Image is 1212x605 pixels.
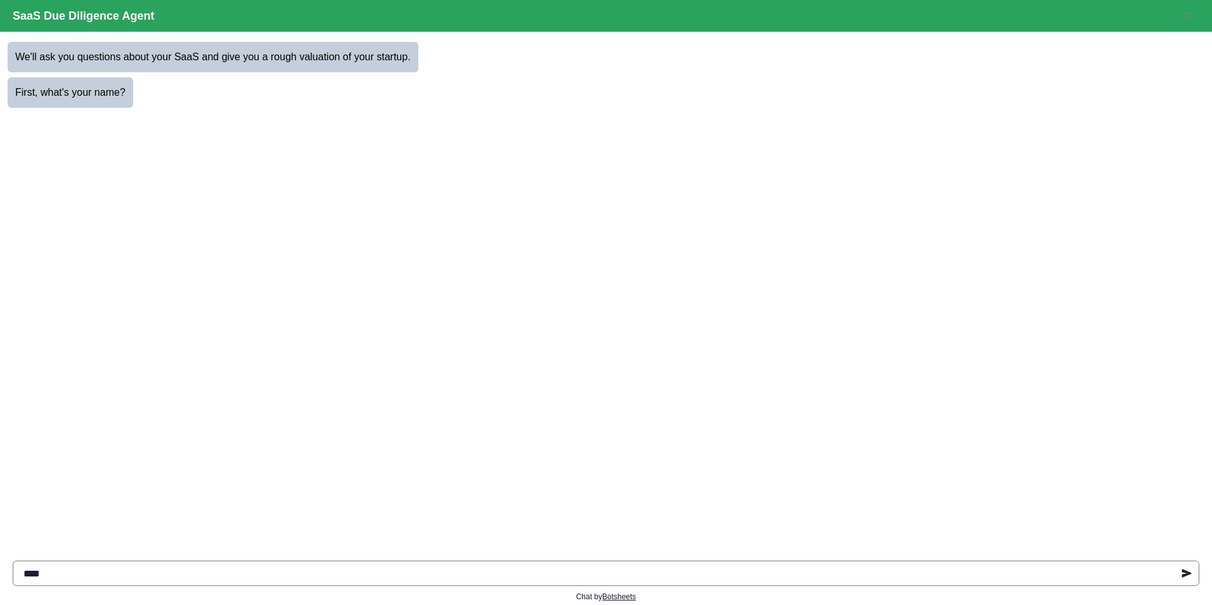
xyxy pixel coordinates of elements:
a: Botsheets [602,592,636,601]
p: SaaS Due Diligence Agent [13,8,172,25]
p: Chat by [576,591,636,602]
p: First, what's your name? [15,85,126,100]
button: Reset [1174,3,1199,29]
p: We'll ask you questions about your SaaS and give you a rough valuation of your startup. [15,49,411,65]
